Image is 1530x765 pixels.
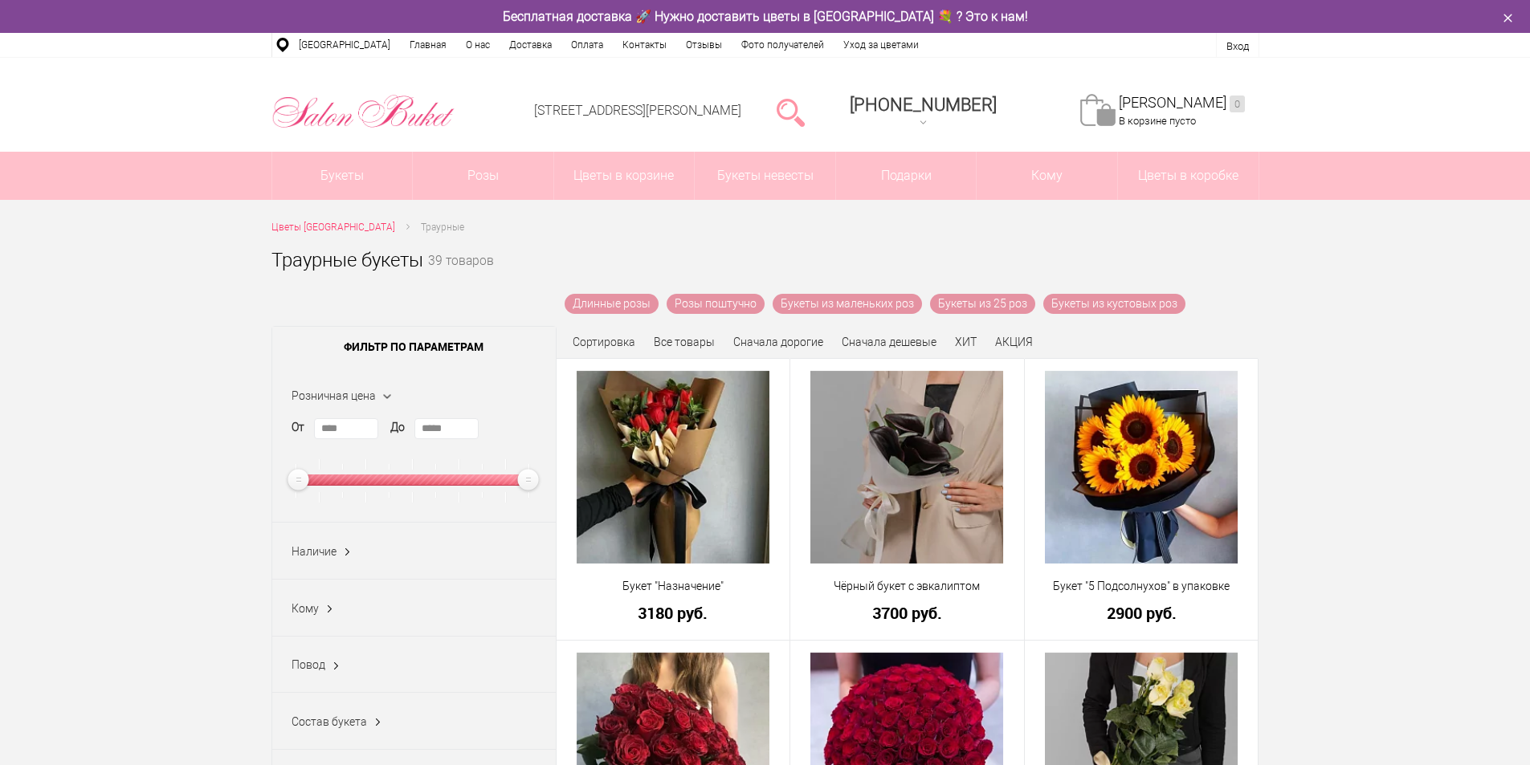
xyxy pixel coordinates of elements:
a: Букеты из кустовых роз [1043,294,1185,314]
a: Вход [1226,40,1249,52]
span: Состав букета [292,715,367,728]
a: Оплата [561,33,613,57]
a: Цветы [GEOGRAPHIC_DATA] [271,219,395,236]
span: Фильтр по параметрам [272,327,556,367]
span: Повод [292,658,325,671]
span: Наличие [292,545,337,558]
div: Бесплатная доставка 🚀 Нужно доставить цветы в [GEOGRAPHIC_DATA] 💐 ? Это к нам! [259,8,1271,25]
span: Розничная цена [292,389,376,402]
a: Цветы в коробке [1118,152,1259,200]
a: Сначала дорогие [733,336,823,348]
a: Букеты невесты [695,152,835,200]
a: [PHONE_NUMBER] [840,89,1006,135]
a: Букеты [272,152,413,200]
a: Букет "Назначение" [567,578,780,595]
a: Цветы в корзине [554,152,695,200]
a: 2900 руб. [1035,604,1248,621]
a: Розы [413,152,553,200]
img: Букет "5 Подсолнухов" в упаковке [1045,371,1238,564]
span: Кому [292,602,319,615]
ins: 0 [1230,96,1245,112]
h1: Траурные букеты [271,246,423,275]
img: Цветы Нижний Новгород [271,91,455,132]
a: Букеты из 25 роз [930,294,1035,314]
a: Уход за цветами [834,33,928,57]
a: Все товары [654,336,715,348]
label: До [390,419,405,436]
a: Доставка [500,33,561,57]
a: [PERSON_NAME] [1119,94,1245,112]
span: В корзине пусто [1119,115,1196,127]
span: Сортировка [573,336,635,348]
a: ХИТ [955,336,977,348]
a: Букет "5 Подсолнухов" в упаковке [1035,578,1248,595]
a: Букеты из маленьких роз [773,294,922,314]
a: АКЦИЯ [995,336,1033,348]
a: [STREET_ADDRESS][PERSON_NAME] [534,103,741,118]
img: Букет "Назначение" [577,371,769,564]
span: Цветы [GEOGRAPHIC_DATA] [271,222,395,233]
a: [GEOGRAPHIC_DATA] [289,33,400,57]
a: Розы поштучно [667,294,765,314]
a: Фото получателей [732,33,834,57]
a: Контакты [613,33,676,57]
small: 39 товаров [428,255,494,294]
a: Чёрный букет с эвкалиптом [801,578,1014,595]
a: Сначала дешевые [842,336,936,348]
a: О нас [456,33,500,57]
img: Чёрный букет с эвкалиптом [810,371,1003,564]
a: Длинные розы [565,294,659,314]
a: Главная [400,33,456,57]
a: Отзывы [676,33,732,57]
label: От [292,419,304,436]
a: Подарки [836,152,977,200]
span: Кому [977,152,1117,200]
a: 3700 руб. [801,604,1014,621]
a: 3180 руб. [567,604,780,621]
span: Траурные [421,222,464,233]
span: [PHONE_NUMBER] [850,95,997,115]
